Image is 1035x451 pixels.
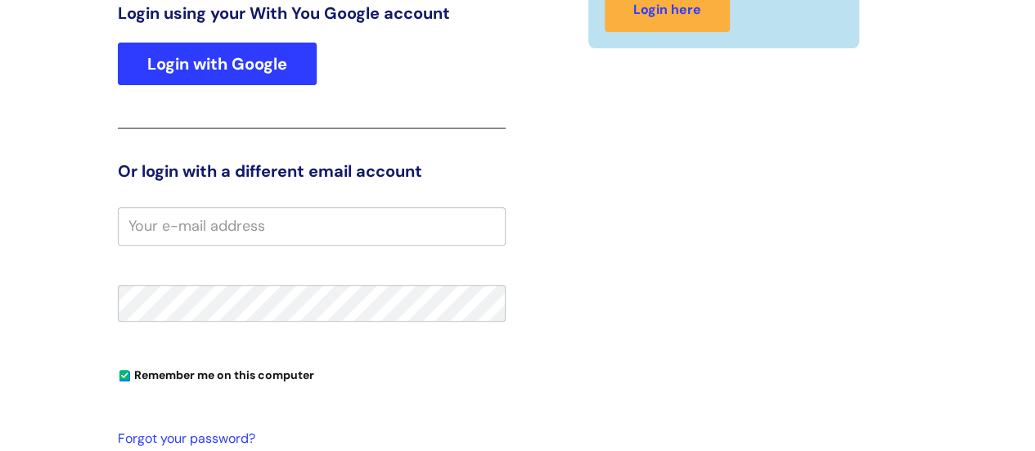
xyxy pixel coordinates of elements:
label: Remember me on this computer [118,364,314,382]
input: Your e-mail address [118,207,506,245]
input: Remember me on this computer [119,371,130,381]
h3: Or login with a different email account [118,161,506,181]
a: Login with Google [118,43,317,85]
a: Forgot your password? [118,427,497,451]
div: You can uncheck this option if you're logging in from a shared device [118,361,506,387]
h3: Login using your With You Google account [118,3,506,23]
